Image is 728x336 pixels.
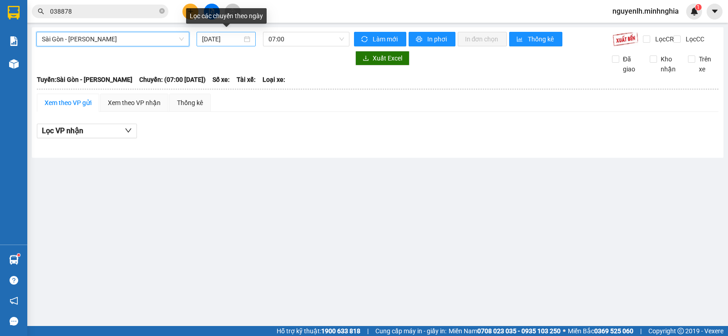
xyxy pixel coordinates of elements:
span: Kho nhận [657,54,681,74]
span: Lọc VP nhận [42,125,83,136]
span: Cung cấp máy in - giấy in: [375,326,446,336]
div: Xem theo VP gửi [45,98,91,108]
img: warehouse-icon [9,59,19,69]
button: In đơn chọn [458,32,507,46]
img: solution-icon [9,36,19,46]
span: Miền Bắc [568,326,633,336]
button: caret-down [707,4,723,20]
span: Tài xế: [237,75,256,85]
button: aim [225,4,241,20]
button: downloadXuất Excel [355,51,409,65]
img: logo-vxr [8,6,20,20]
img: 9k= [612,32,638,46]
span: printer [416,36,424,43]
span: Loại xe: [263,75,285,85]
span: Đã giao [619,54,643,74]
img: icon-new-feature [690,7,698,15]
span: Trên xe [695,54,719,74]
span: copyright [677,328,684,334]
span: 07:00 [268,32,344,46]
button: plus [182,4,198,20]
span: Lọc CR [652,34,675,44]
span: notification [10,296,18,305]
div: Xem theo VP nhận [108,98,161,108]
span: bar-chart [516,36,524,43]
span: question-circle [10,276,18,285]
span: message [10,317,18,326]
span: Miền Nam [449,326,561,336]
span: 1 [697,4,700,10]
button: Lọc VP nhận [37,124,137,138]
span: search [38,8,44,15]
span: Chuyến: (07:00 [DATE]) [139,75,206,85]
span: | [367,326,369,336]
span: close-circle [159,7,165,16]
span: Làm mới [373,34,399,44]
span: ⚪️ [563,329,566,333]
span: Lọc CC [682,34,706,44]
button: bar-chartThống kê [509,32,562,46]
b: Tuyến: Sài Gòn - [PERSON_NAME] [37,76,132,83]
span: Số xe: [212,75,230,85]
strong: 0708 023 035 - 0935 103 250 [477,327,561,335]
span: close-circle [159,8,165,14]
input: Tìm tên, số ĐT hoặc mã đơn [50,6,157,16]
span: Thống kê [528,34,555,44]
span: down [125,127,132,134]
span: Hỗ trợ kỹ thuật: [277,326,360,336]
span: Sài Gòn - Phan Rí [42,32,184,46]
button: syncLàm mới [354,32,406,46]
sup: 1 [695,4,702,10]
div: Thống kê [177,98,203,108]
img: warehouse-icon [9,255,19,265]
sup: 1 [17,254,20,256]
strong: 0369 525 060 [594,327,633,335]
span: | [640,326,642,336]
button: file-add [204,4,220,20]
span: nguyenlh.minhnghia [605,5,686,17]
span: sync [361,36,369,43]
input: 14/10/2025 [202,34,243,44]
span: caret-down [711,7,719,15]
strong: 1900 633 818 [321,327,360,335]
div: Lọc các chuyến theo ngày [186,8,267,24]
span: In phơi [427,34,448,44]
button: printerIn phơi [409,32,455,46]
